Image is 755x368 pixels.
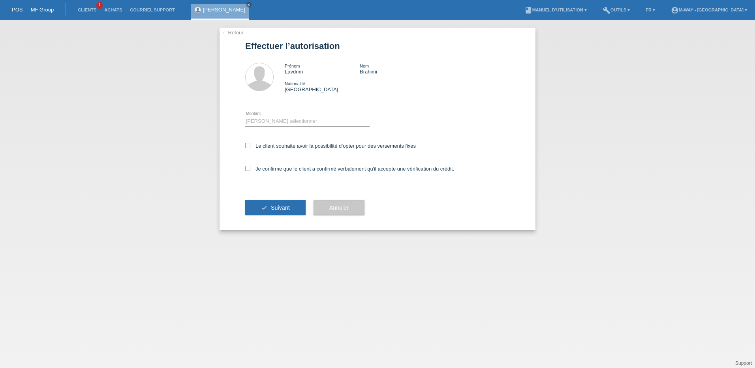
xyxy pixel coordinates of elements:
[222,30,244,36] a: ← Retour
[360,63,435,75] div: Brahimi
[74,8,100,12] a: Clients
[245,143,416,149] label: Le client souhaite avoir la possibilité d’opter pour des versements fixes
[360,64,369,68] span: Nom
[671,6,679,14] i: account_circle
[314,200,364,215] button: Annuler
[599,8,634,12] a: buildOutils ▾
[642,8,659,12] a: FR ▾
[12,7,54,13] a: POS — MF Group
[524,6,532,14] i: book
[247,3,251,7] i: close
[100,8,126,12] a: Achats
[285,81,360,92] div: [GEOGRAPHIC_DATA]
[285,63,360,75] div: Lavdrim
[735,360,752,366] a: Support
[96,2,103,9] span: 1
[520,8,591,12] a: bookManuel d’utilisation ▾
[285,81,305,86] span: Nationalité
[245,166,454,172] label: Je confirme que le client a confirmé verbalement qu'il accepte une vérification du crédit.
[329,205,349,211] span: Annuler
[245,41,510,51] h1: Effectuer l’autorisation
[271,205,290,211] span: Suivant
[126,8,178,12] a: Courriel Support
[261,205,267,211] i: check
[246,2,252,8] a: close
[245,200,306,215] button: check Suivant
[285,64,300,68] span: Prénom
[603,6,610,14] i: build
[667,8,751,12] a: account_circlem-way - [GEOGRAPHIC_DATA] ▾
[203,7,245,13] a: [PERSON_NAME]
